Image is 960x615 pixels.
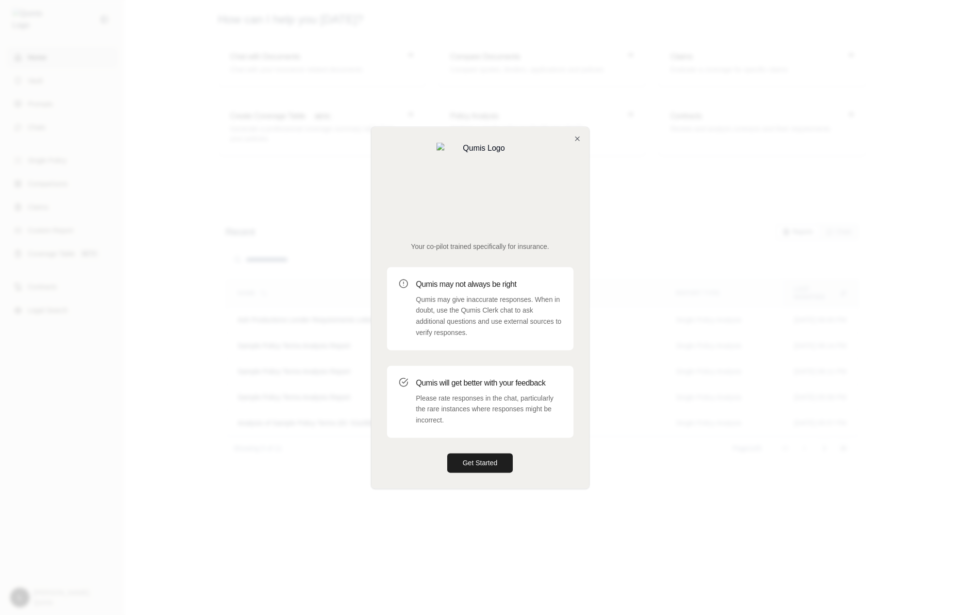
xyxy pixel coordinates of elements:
img: Qumis Logo [437,142,524,230]
h3: Qumis will get better with your feedback [416,377,562,389]
h3: Qumis may not always be right [416,279,562,290]
button: Get Started [447,453,513,473]
p: Qumis may give inaccurate responses. When in doubt, use the Qumis Clerk chat to ask additional qu... [416,294,562,338]
p: Your co-pilot trained specifically for insurance. [387,242,573,251]
p: Please rate responses in the chat, particularly the rare instances where responses might be incor... [416,393,562,426]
